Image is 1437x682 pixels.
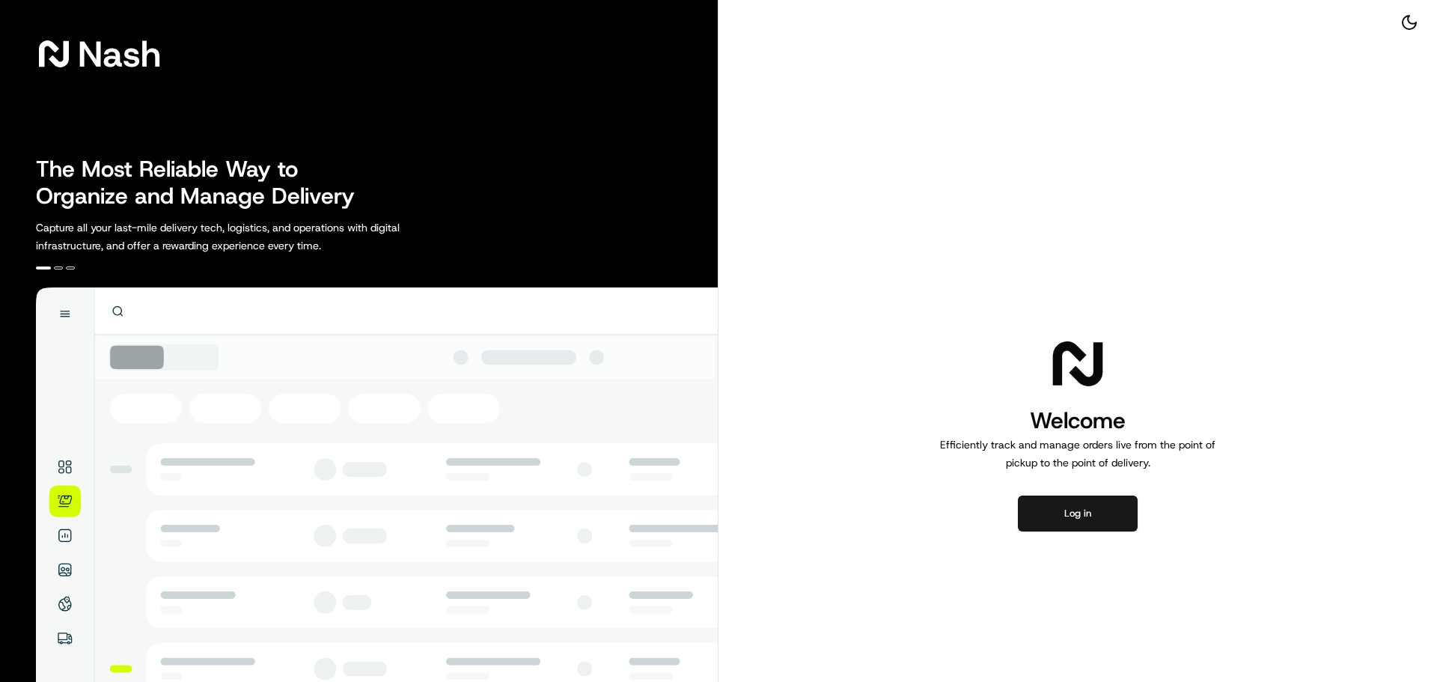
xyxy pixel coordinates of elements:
p: Efficiently track and manage orders live from the point of pickup to the point of delivery. [934,436,1221,472]
h1: Welcome [934,406,1221,436]
p: Capture all your last-mile delivery tech, logistics, and operations with digital infrastructure, ... [36,219,467,255]
h2: The Most Reliable Way to Organize and Manage Delivery [36,156,371,210]
span: Nash [78,39,161,69]
button: Log in [1018,496,1138,532]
